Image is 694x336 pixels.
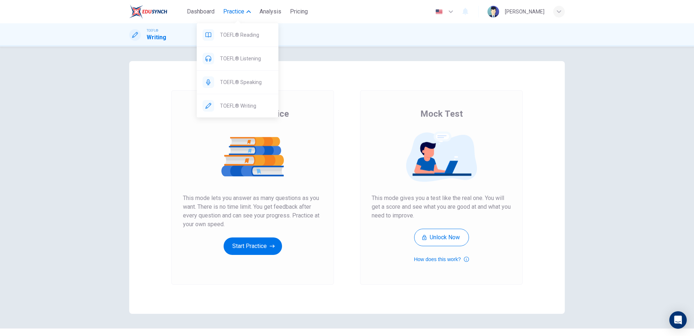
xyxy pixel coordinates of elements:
img: en [434,9,444,15]
div: TOEFL® Listening [197,47,278,70]
div: [PERSON_NAME] [505,7,544,16]
button: Pricing [287,5,311,18]
button: Analysis [257,5,284,18]
span: Dashboard [187,7,215,16]
a: EduSynch logo [129,4,184,19]
div: TOEFL® Speaking [197,71,278,94]
span: This mode gives you a test like the real one. You will get a score and see what you are good at a... [372,194,511,220]
span: Analysis [260,7,281,16]
span: Pricing [290,7,308,16]
span: TOEFL® Listening [220,54,273,63]
button: Start Practice [224,237,282,255]
span: Practice [223,7,244,16]
img: EduSynch logo [129,4,167,19]
span: Mock Test [420,108,463,120]
button: Practice [220,5,254,18]
span: This mode lets you answer as many questions as you want. There is no time limit. You get feedback... [183,194,322,229]
button: How does this work? [414,255,469,264]
img: Profile picture [487,6,499,17]
div: TOEFL® Reading [197,23,278,47]
span: TOEFL® Speaking [220,78,273,87]
span: TOEFL® Writing [220,101,273,110]
div: TOEFL® Writing [197,94,278,117]
h1: Writing [147,33,166,42]
div: Open Intercom Messenger [669,311,687,329]
span: TOEFL® Reading [220,31,273,39]
span: TOEFL® [147,28,158,33]
button: Unlock Now [414,229,469,246]
button: Dashboard [184,5,217,18]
